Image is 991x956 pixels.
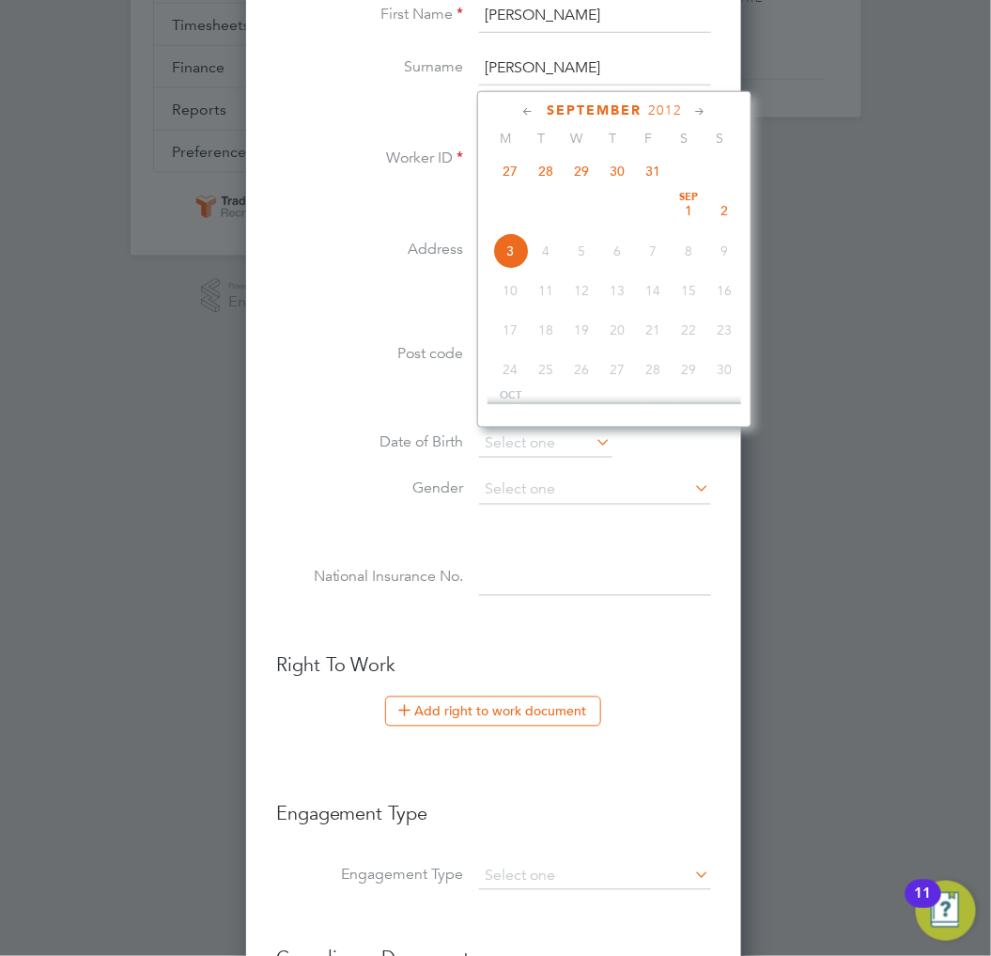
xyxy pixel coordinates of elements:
label: National Insurance No. [276,568,464,588]
label: Worker ID [276,149,464,168]
span: 7 [635,233,671,269]
span: 16 [706,273,742,308]
span: 2012 [648,102,682,118]
span: T [595,130,630,147]
label: Address [276,240,464,259]
span: 6 [671,391,706,427]
span: M [488,130,523,147]
span: 2 [706,193,742,228]
span: S [666,130,702,147]
span: 3 [492,233,528,269]
span: 9 [706,233,742,269]
span: 14 [635,273,671,308]
label: Surname [276,57,464,77]
div: 11 [915,894,932,918]
span: T [523,130,559,147]
h3: Engagement Type [276,783,711,826]
span: 21 [635,312,671,348]
span: 15 [671,273,706,308]
button: Add right to work document [385,697,601,727]
h3: Right To Work [276,653,711,678]
span: 12 [564,273,599,308]
span: S [702,130,737,147]
span: Sep [671,193,706,202]
span: 27 [492,153,528,189]
span: 5 [635,391,671,427]
span: September [547,102,642,118]
span: 2 [528,391,564,427]
span: 26 [564,352,599,387]
button: Open Resource Center, 11 new notifications [916,881,976,941]
span: 31 [635,153,671,189]
span: 8 [671,233,706,269]
span: 6 [599,233,635,269]
input: Select one [479,430,612,458]
span: Oct [492,391,528,400]
span: 1 [671,193,706,228]
span: 5 [564,233,599,269]
span: 30 [706,352,742,387]
span: 18 [528,312,564,348]
span: 30 [599,153,635,189]
span: 22 [671,312,706,348]
span: 28 [528,153,564,189]
span: 3 [564,391,599,427]
span: 29 [671,352,706,387]
span: 10 [492,273,528,308]
span: 4 [599,391,635,427]
span: 7 [706,391,742,427]
span: W [559,130,595,147]
span: 11 [528,273,564,308]
label: Engagement Type [276,866,464,885]
label: Post code [276,344,464,364]
span: 19 [564,312,599,348]
span: 25 [528,352,564,387]
span: 17 [492,312,528,348]
label: Date of Birth [276,432,464,452]
span: 29 [564,153,599,189]
span: 24 [492,352,528,387]
span: 20 [599,312,635,348]
input: Select one [479,477,711,505]
label: Gender [276,479,464,499]
span: 28 [635,352,671,387]
span: 27 [599,352,635,387]
span: 13 [599,273,635,308]
label: First Name [276,5,464,24]
span: 1 [492,391,528,427]
span: F [630,130,666,147]
span: 23 [706,312,742,348]
span: 4 [528,233,564,269]
input: Select one [479,864,711,890]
